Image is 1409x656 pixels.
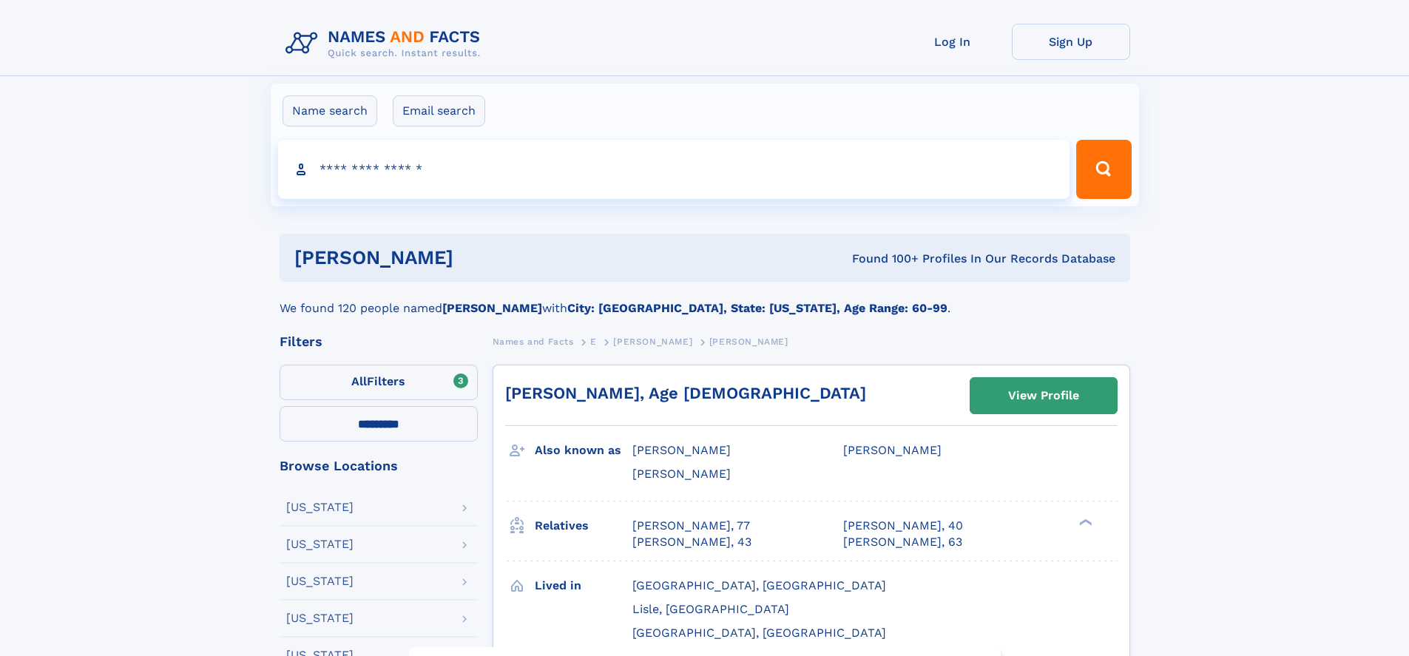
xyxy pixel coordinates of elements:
span: [GEOGRAPHIC_DATA], [GEOGRAPHIC_DATA] [632,578,886,592]
div: [US_STATE] [286,501,354,513]
span: [PERSON_NAME] [843,443,942,457]
b: [PERSON_NAME] [442,301,542,315]
div: We found 120 people named with . [280,282,1130,317]
a: Sign Up [1012,24,1130,60]
button: Search Button [1076,140,1131,199]
span: All [351,374,367,388]
label: Email search [393,95,485,126]
a: [PERSON_NAME], 43 [632,534,751,550]
label: Filters [280,365,478,400]
a: [PERSON_NAME] [613,332,692,351]
div: Filters [280,335,478,348]
div: ❯ [1075,517,1093,527]
div: Found 100+ Profiles In Our Records Database [652,251,1115,267]
a: Log In [893,24,1012,60]
span: [PERSON_NAME] [632,443,731,457]
div: View Profile [1008,379,1079,413]
div: [US_STATE] [286,538,354,550]
a: Names and Facts [493,332,574,351]
a: [PERSON_NAME], 77 [632,518,750,534]
a: [PERSON_NAME], 40 [843,518,963,534]
span: [PERSON_NAME] [632,467,731,481]
div: [US_STATE] [286,612,354,624]
input: search input [278,140,1070,199]
h3: Also known as [535,438,632,463]
span: [PERSON_NAME] [613,337,692,347]
img: Logo Names and Facts [280,24,493,64]
span: Lisle, [GEOGRAPHIC_DATA] [632,602,789,616]
div: [US_STATE] [286,575,354,587]
label: Name search [283,95,377,126]
h3: Lived in [535,573,632,598]
a: [PERSON_NAME], 63 [843,534,962,550]
h3: Relatives [535,513,632,538]
span: [GEOGRAPHIC_DATA], [GEOGRAPHIC_DATA] [632,626,886,640]
a: [PERSON_NAME], Age [DEMOGRAPHIC_DATA] [505,384,866,402]
b: City: [GEOGRAPHIC_DATA], State: [US_STATE], Age Range: 60-99 [567,301,947,315]
span: E [590,337,597,347]
a: E [590,332,597,351]
span: [PERSON_NAME] [709,337,788,347]
h1: [PERSON_NAME] [294,248,653,267]
div: Browse Locations [280,459,478,473]
a: View Profile [970,378,1117,413]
